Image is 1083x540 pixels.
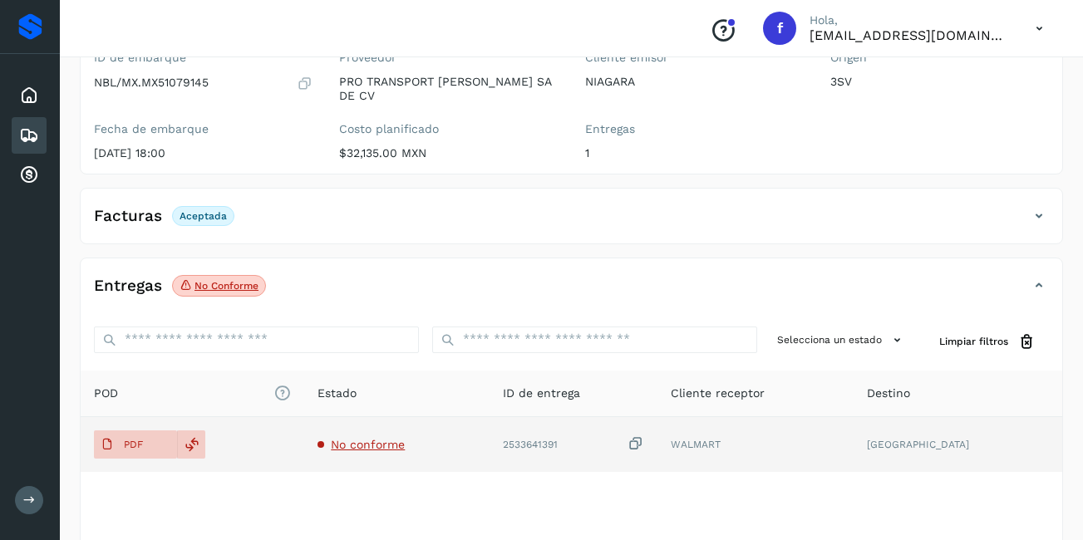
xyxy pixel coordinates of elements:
[94,122,313,136] label: Fecha de embarque
[585,51,804,65] label: Cliente emisor
[94,146,313,160] p: [DATE] 18:00
[339,122,558,136] label: Costo planificado
[939,334,1008,349] span: Limpiar filtros
[94,207,162,226] h4: Facturas
[81,272,1062,313] div: EntregasNo conforme
[854,417,1062,472] td: [GEOGRAPHIC_DATA]
[926,326,1049,357] button: Limpiar filtros
[124,439,143,450] p: PDF
[12,157,47,194] div: Cuentas por cobrar
[585,75,804,89] p: NIAGARA
[94,430,177,459] button: PDF
[339,51,558,65] label: Proveedor
[339,75,558,103] p: PRO TRANSPORT [PERSON_NAME] SA DE CV
[671,385,765,402] span: Cliente receptor
[318,385,357,402] span: Estado
[81,202,1062,243] div: FacturasAceptada
[194,280,258,292] p: No conforme
[585,122,804,136] label: Entregas
[830,75,1049,89] p: 3SV
[810,13,1009,27] p: Hola,
[94,76,209,90] p: NBL/MX.MX51079145
[94,385,291,402] span: POD
[770,326,913,354] button: Selecciona un estado
[180,210,227,222] p: Aceptada
[177,430,205,459] div: Reemplazar POD
[503,435,645,453] div: 2533641391
[94,51,313,65] label: ID de embarque
[503,385,580,402] span: ID de entrega
[585,146,804,160] p: 1
[657,417,853,472] td: WALMART
[331,438,405,451] span: No conforme
[339,146,558,160] p: $32,135.00 MXN
[12,77,47,114] div: Inicio
[94,277,162,296] h4: Entregas
[12,117,47,154] div: Embarques
[867,385,910,402] span: Destino
[830,51,1049,65] label: Origen
[810,27,1009,43] p: facturacion@protransport.com.mx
